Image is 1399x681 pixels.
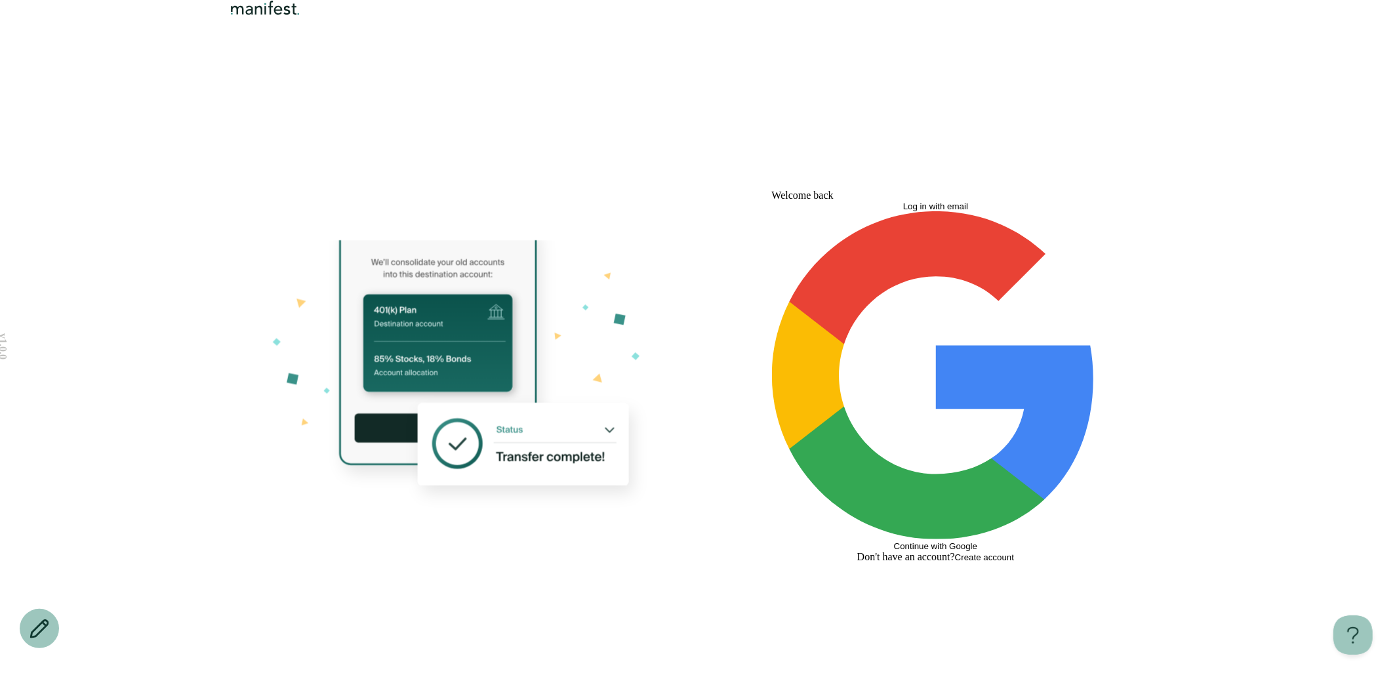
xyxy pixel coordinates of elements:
[1333,615,1373,655] iframe: Toggle Customer Support
[955,552,1014,562] button: Create account
[772,211,1100,551] button: Continue with Google
[857,551,955,563] span: Don't have an account?
[903,201,968,211] span: Log in with email
[772,190,834,201] h1: Welcome back
[894,541,977,551] span: Continue with Google
[772,201,1100,211] button: Log in with email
